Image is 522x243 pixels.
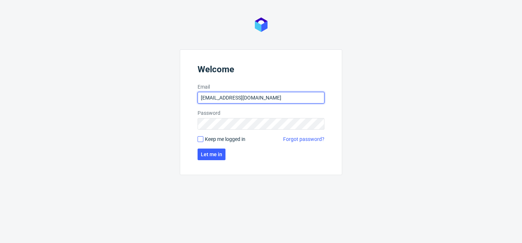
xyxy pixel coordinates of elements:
input: you@youremail.com [198,92,324,104]
span: Let me in [201,152,222,157]
header: Welcome [198,64,324,77]
button: Let me in [198,149,225,160]
span: Keep me logged in [205,135,245,143]
label: Password [198,109,324,117]
a: Forgot password? [283,135,324,143]
label: Email [198,83,324,90]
